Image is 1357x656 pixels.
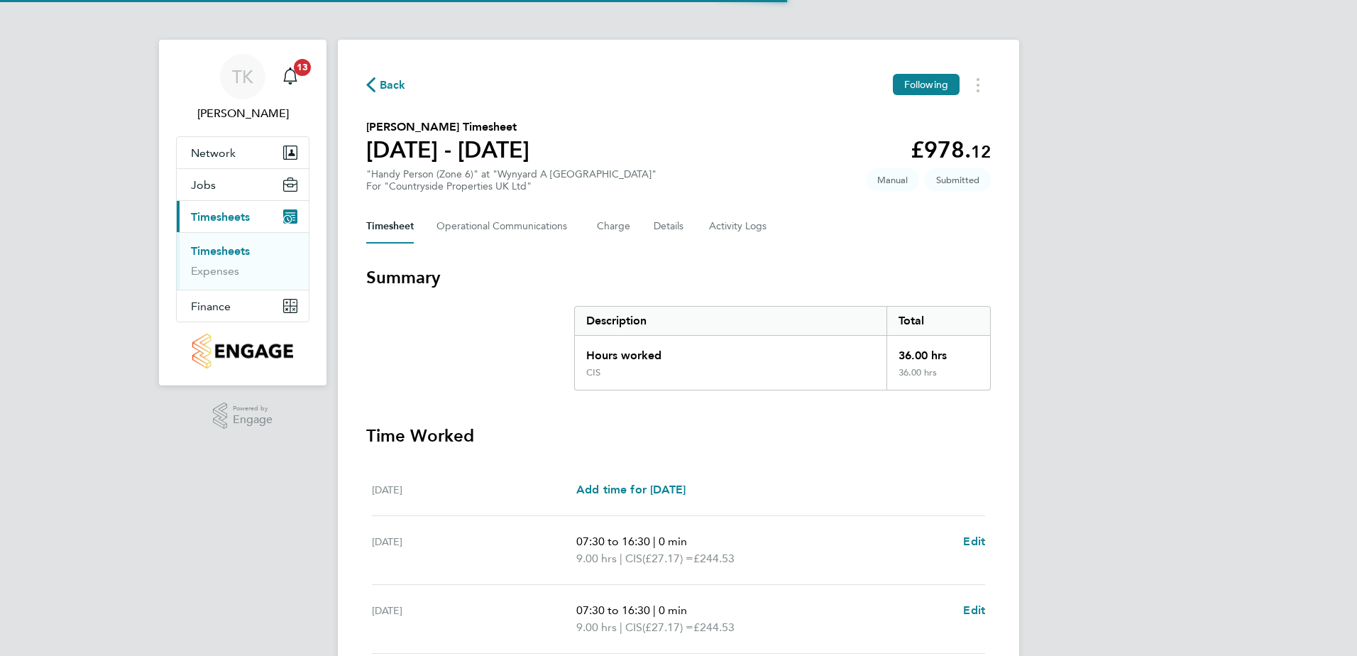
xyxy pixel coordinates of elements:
[159,40,326,386] nav: Main navigation
[659,603,687,617] span: 0 min
[886,336,990,367] div: 36.00 hrs
[192,334,292,368] img: countryside-properties-logo-retina.png
[191,210,250,224] span: Timesheets
[653,603,656,617] span: |
[176,54,309,122] a: TK[PERSON_NAME]
[177,232,309,290] div: Timesheets
[886,367,990,390] div: 36.00 hrs
[372,533,576,567] div: [DATE]
[659,535,687,548] span: 0 min
[576,483,686,496] span: Add time for [DATE]
[576,621,617,634] span: 9.00 hrs
[576,603,650,617] span: 07:30 to 16:30
[893,74,960,95] button: Following
[191,264,239,278] a: Expenses
[436,209,574,244] button: Operational Communications
[693,621,735,634] span: £244.53
[620,552,622,565] span: |
[642,621,693,634] span: (£27.17) =
[963,535,985,548] span: Edit
[654,209,686,244] button: Details
[575,307,886,335] div: Description
[177,169,309,200] button: Jobs
[176,334,309,368] a: Go to home page
[625,550,642,567] span: CIS
[366,425,991,447] h3: Time Worked
[693,552,735,565] span: £244.53
[911,136,991,163] app-decimal: £978.
[625,619,642,636] span: CIS
[886,307,990,335] div: Total
[971,141,991,162] span: 12
[380,77,406,94] span: Back
[576,535,650,548] span: 07:30 to 16:30
[232,67,253,86] span: TK
[177,290,309,322] button: Finance
[366,266,991,289] h3: Summary
[576,552,617,565] span: 9.00 hrs
[366,180,656,192] div: For "Countryside Properties UK Ltd"
[191,146,236,160] span: Network
[233,414,273,426] span: Engage
[963,533,985,550] a: Edit
[191,178,216,192] span: Jobs
[294,59,311,76] span: 13
[709,209,769,244] button: Activity Logs
[213,403,273,430] a: Powered byEngage
[177,137,309,168] button: Network
[965,74,991,96] button: Timesheets Menu
[366,76,406,94] button: Back
[963,603,985,617] span: Edit
[575,336,886,367] div: Hours worked
[620,621,622,634] span: |
[597,209,631,244] button: Charge
[963,602,985,619] a: Edit
[642,552,693,565] span: (£27.17) =
[372,602,576,636] div: [DATE]
[925,168,991,192] span: This timesheet is Submitted.
[366,209,414,244] button: Timesheet
[586,367,600,378] div: CIS
[233,403,273,415] span: Powered by
[177,201,309,232] button: Timesheets
[191,244,250,258] a: Timesheets
[191,300,231,313] span: Finance
[366,119,529,136] h2: [PERSON_NAME] Timesheet
[653,535,656,548] span: |
[366,168,656,192] div: "Handy Person (Zone 6)" at "Wynyard A [GEOGRAPHIC_DATA]"
[574,306,991,390] div: Summary
[576,481,686,498] a: Add time for [DATE]
[276,54,304,99] a: 13
[366,136,529,164] h1: [DATE] - [DATE]
[372,481,576,498] div: [DATE]
[866,168,919,192] span: This timesheet was manually created.
[904,78,948,91] span: Following
[176,105,309,122] span: Tyler Kelly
